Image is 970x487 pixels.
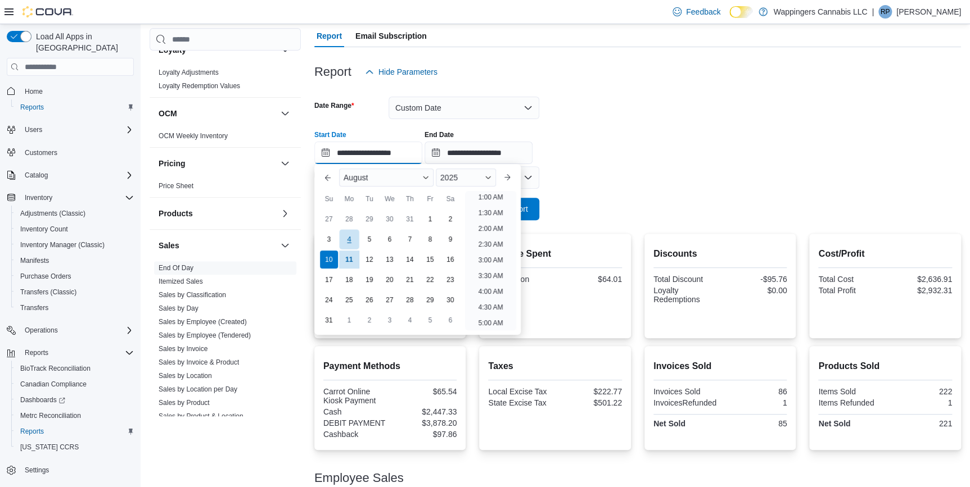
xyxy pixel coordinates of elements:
strong: Net Sold [653,419,685,428]
span: Inventory Count [16,222,134,236]
img: Cova [22,6,73,17]
div: day-8 [421,230,439,248]
button: Reports [11,99,138,115]
a: Itemized Sales [159,277,203,285]
span: Loyalty Adjustments [159,68,219,77]
div: day-3 [381,311,399,329]
a: Reports [16,101,48,114]
div: Cash [323,407,388,416]
span: Sales by Day [159,304,198,313]
div: day-2 [360,311,378,329]
div: day-28 [340,210,358,228]
a: Sales by Invoice & Product [159,358,239,366]
ul: Time [465,191,516,330]
div: day-2 [441,210,459,228]
span: Catalog [20,169,134,182]
div: day-31 [401,210,419,228]
span: Users [20,123,134,136]
span: Transfers (Classic) [20,288,76,297]
div: $2,932.31 [887,286,952,295]
div: $97.86 [392,430,457,439]
li: 1:00 AM [473,190,507,204]
div: day-3 [320,230,338,248]
div: Cashback [323,430,388,439]
button: Products [278,207,292,220]
button: Open list of options [524,173,533,182]
div: -$95.76 [723,275,787,284]
button: Previous Month [319,169,337,186]
button: Customers [2,144,138,161]
span: Adjustments (Classic) [16,207,134,220]
a: BioTrack Reconciliation [16,362,95,375]
div: day-4 [339,230,359,249]
span: Reports [16,101,134,114]
div: Invoices Sold [653,387,718,396]
span: Sales by Invoice [159,344,207,353]
h3: Pricing [159,158,185,169]
span: Reports [25,348,48,357]
a: [US_STATE] CCRS [16,440,83,454]
div: $222.77 [557,387,622,396]
h3: Products [159,208,193,219]
span: Customers [25,148,57,157]
span: Purchase Orders [20,272,71,281]
div: Button. Open the month selector. August is currently selected. [339,169,434,186]
div: day-9 [441,230,459,248]
span: Reports [16,425,134,438]
span: [US_STATE] CCRS [20,443,79,452]
button: Settings [2,462,138,478]
span: Canadian Compliance [20,380,87,389]
a: Sales by Product [159,399,210,407]
span: Users [25,125,42,134]
div: 221 [887,419,952,428]
a: End Of Day [159,264,193,272]
button: Manifests [11,253,138,268]
a: Sales by Employee (Tendered) [159,331,251,339]
span: Email Subscription [355,25,427,47]
a: Settings [20,463,53,477]
div: State Excise Tax [488,398,553,407]
div: 222 [887,387,952,396]
button: Inventory Manager (Classic) [11,237,138,253]
h3: Sales [159,240,179,251]
div: day-25 [340,291,358,309]
span: Sales by Employee (Tendered) [159,331,251,340]
span: Reports [20,103,44,112]
label: Date Range [314,101,354,110]
a: Transfers (Classic) [16,285,81,299]
a: Sales by Invoice [159,345,207,353]
div: Total Discount [653,275,718,284]
input: Press the down key to enter a popover containing a calendar. Press the escape key to close the po... [314,142,422,164]
div: $2,636.91 [887,275,952,284]
div: 85 [723,419,787,428]
button: Adjustments (Classic) [11,206,138,221]
button: Reports [2,345,138,361]
div: Mo [340,190,358,208]
button: Inventory [20,191,57,204]
span: Sales by Product & Location [159,412,243,421]
button: Custom Date [389,97,539,119]
div: day-10 [320,251,338,268]
button: OCM [159,108,276,119]
li: 4:30 AM [473,301,507,314]
span: Washington CCRS [16,440,134,454]
div: day-30 [441,291,459,309]
div: day-27 [320,210,338,228]
a: Adjustments (Classic) [16,207,90,220]
li: 3:30 AM [473,269,507,283]
span: Canadian Compliance [16,377,134,391]
div: Sales [150,261,301,454]
span: Home [25,87,43,96]
span: Itemized Sales [159,277,203,286]
div: Su [320,190,338,208]
li: 2:00 AM [473,222,507,235]
input: Press the down key to open a popover containing a calendar. [425,142,533,164]
span: Sales by Location per Day [159,385,237,394]
a: Dashboards [11,392,138,408]
div: day-6 [381,230,399,248]
div: day-20 [381,271,399,289]
button: Products [159,208,276,219]
span: Price Sheet [159,181,193,190]
div: day-1 [421,210,439,228]
div: 1 [887,398,952,407]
